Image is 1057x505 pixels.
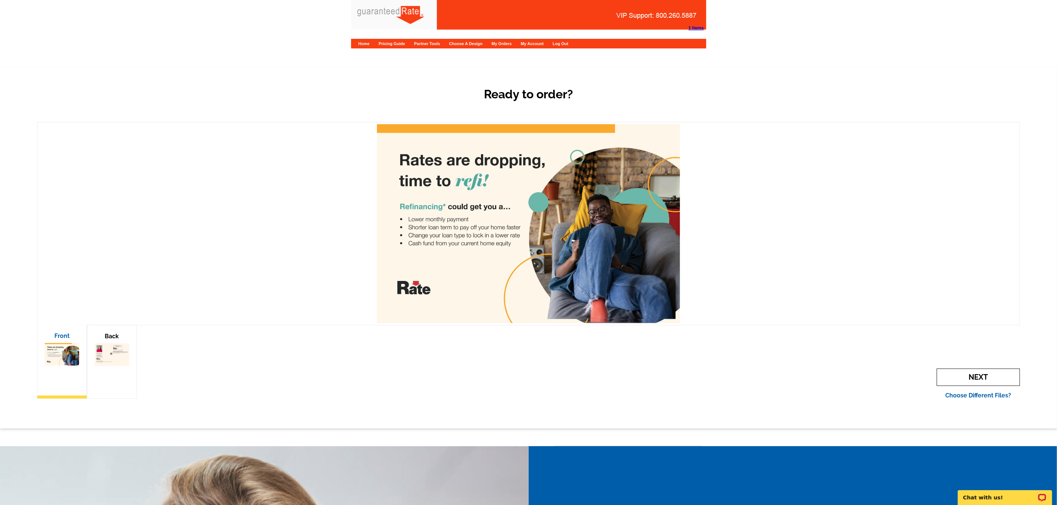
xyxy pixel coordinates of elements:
[45,332,79,339] p: Front
[553,41,568,46] a: Log Out
[492,41,512,46] a: My Orders
[946,392,1011,399] a: Choose Different Files?
[379,41,405,46] a: Pricing Guide
[95,343,129,366] img: small-thumb.jpg
[37,87,1020,101] h2: Ready to order?
[937,369,1020,386] span: Next
[689,26,704,31] strong: 1 Items
[45,343,79,366] img: small-thumb.jpg
[358,41,370,46] a: Home
[953,482,1057,505] iframe: LiveChat chat widget
[95,333,129,340] p: Back
[377,124,680,323] img: large-thumb.jpg
[449,41,482,46] a: Choose A Design
[521,41,544,46] a: My Account
[414,41,440,46] a: Partner Tools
